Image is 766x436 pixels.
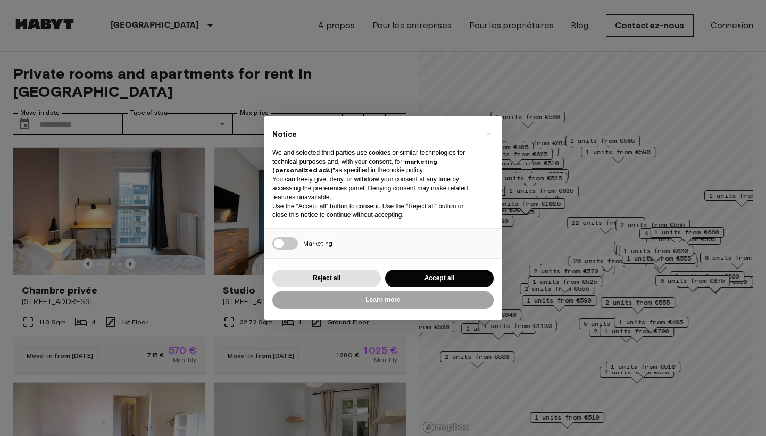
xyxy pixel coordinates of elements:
[303,239,332,247] span: Marketing
[272,157,437,174] strong: “marketing (personalized ads)”
[272,129,477,140] h2: Notice
[480,125,497,142] button: Close this notice
[487,127,490,140] span: ×
[386,166,422,174] a: cookie policy
[272,291,494,309] button: Learn more
[272,202,477,220] p: Use the “Accept all” button to consent. Use the “Reject all” button or close this notice to conti...
[272,148,477,175] p: We and selected third parties use cookies or similar technologies for technical purposes and, wit...
[385,270,494,287] button: Accept all
[272,175,477,202] p: You can freely give, deny, or withdraw your consent at any time by accessing the preferences pane...
[272,270,381,287] button: Reject all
